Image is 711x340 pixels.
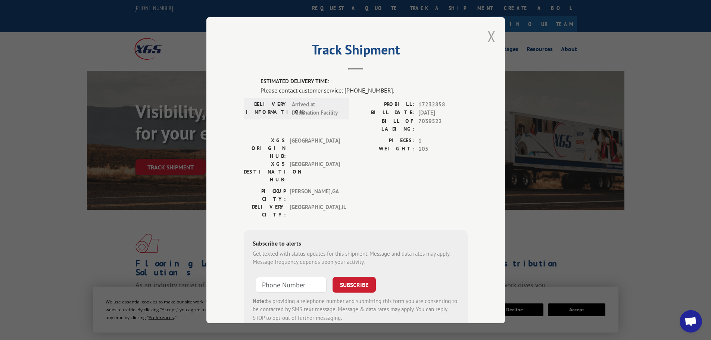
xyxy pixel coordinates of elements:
[253,297,266,304] strong: Note:
[244,203,286,218] label: DELIVERY CITY:
[356,109,415,117] label: BILL DATE:
[418,117,468,132] span: 7039522
[253,297,459,322] div: by providing a telephone number and submitting this form you are consenting to be contacted by SM...
[487,26,496,46] button: Close modal
[418,145,468,153] span: 105
[356,100,415,109] label: PROBILL:
[246,100,288,117] label: DELIVERY INFORMATION:
[418,109,468,117] span: [DATE]
[253,249,459,266] div: Get texted with status updates for this shipment. Message and data rates may apply. Message frequ...
[418,100,468,109] span: 17232858
[333,277,376,292] button: SUBSCRIBE
[418,136,468,145] span: 1
[680,310,702,333] div: Open chat
[244,187,286,203] label: PICKUP CITY:
[244,160,286,183] label: XGS DESTINATION HUB:
[244,136,286,160] label: XGS ORIGIN HUB:
[290,187,340,203] span: [PERSON_NAME] , GA
[256,277,327,292] input: Phone Number
[244,44,468,59] h2: Track Shipment
[292,100,342,117] span: Arrived at Destination Facility
[290,203,340,218] span: [GEOGRAPHIC_DATA] , IL
[261,85,468,94] div: Please contact customer service: [PHONE_NUMBER].
[290,160,340,183] span: [GEOGRAPHIC_DATA]
[290,136,340,160] span: [GEOGRAPHIC_DATA]
[253,238,459,249] div: Subscribe to alerts
[356,145,415,153] label: WEIGHT:
[356,117,415,132] label: BILL OF LADING:
[356,136,415,145] label: PIECES:
[261,77,468,86] label: ESTIMATED DELIVERY TIME:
